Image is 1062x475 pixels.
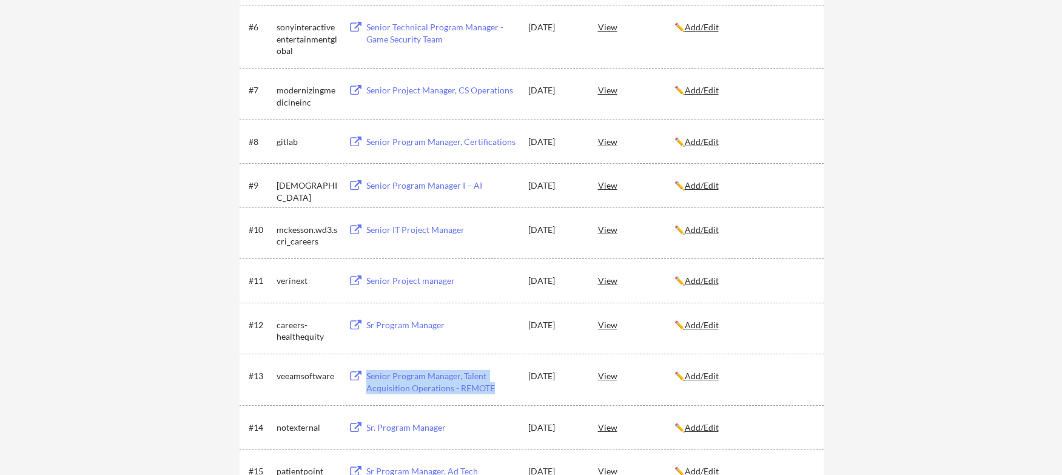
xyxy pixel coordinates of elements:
div: #7 [249,84,272,96]
div: notexternal [277,422,337,434]
div: Senior Project Manager, CS Operations [366,84,517,96]
div: ✏️ [674,136,813,148]
div: [DATE] [528,180,582,192]
u: Add/Edit [685,371,719,381]
div: careers-healthequity [277,319,337,343]
div: View [598,416,674,438]
div: Senior Program Manager, Certifications [366,136,517,148]
div: [DATE] [528,275,582,287]
div: [DATE] [528,136,582,148]
u: Add/Edit [685,320,719,330]
div: Sr Program Manager [366,319,517,331]
div: View [598,130,674,152]
div: ✏️ [674,21,813,33]
u: Add/Edit [685,275,719,286]
div: verinext [277,275,337,287]
div: Senior Program Manager I – AI [366,180,517,192]
u: Add/Edit [685,422,719,433]
div: #11 [249,275,272,287]
div: [DATE] [528,422,582,434]
div: gitlab [277,136,337,148]
div: [DATE] [528,370,582,382]
div: View [598,174,674,196]
div: #14 [249,422,272,434]
div: View [598,365,674,386]
u: Add/Edit [685,180,719,190]
div: Senior Technical Program Manager - Game Security Team [366,21,517,45]
div: #10 [249,224,272,236]
div: Senior Project manager [366,275,517,287]
div: #6 [249,21,272,33]
div: [DATE] [528,224,582,236]
div: ✏️ [674,180,813,192]
div: Senior Program Manager, Talent Acquisition Operations - REMOTE [366,370,517,394]
div: veeamsoftware [277,370,337,382]
div: #9 [249,180,272,192]
div: ✏️ [674,275,813,287]
div: [DATE] [528,21,582,33]
div: [DATE] [528,319,582,331]
div: #8 [249,136,272,148]
u: Add/Edit [685,224,719,235]
u: Add/Edit [685,22,719,32]
div: View [598,269,674,291]
div: Sr. Program Manager [366,422,517,434]
div: View [598,16,674,38]
div: [DEMOGRAPHIC_DATA] [277,180,337,203]
div: #12 [249,319,272,331]
div: Senior IT Project Manager [366,224,517,236]
div: #13 [249,370,272,382]
div: ✏️ [674,84,813,96]
u: Add/Edit [685,136,719,147]
div: sonyinteractiveentertainmentglobal [277,21,337,57]
div: ✏️ [674,422,813,434]
div: View [598,79,674,101]
div: modernizingmedicineinc [277,84,337,108]
div: [DATE] [528,84,582,96]
div: ✏️ [674,319,813,331]
div: View [598,314,674,335]
div: ✏️ [674,224,813,236]
u: Add/Edit [685,85,719,95]
div: mckesson.wd3.scri_careers [277,224,337,248]
div: ✏️ [674,370,813,382]
div: View [598,218,674,240]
